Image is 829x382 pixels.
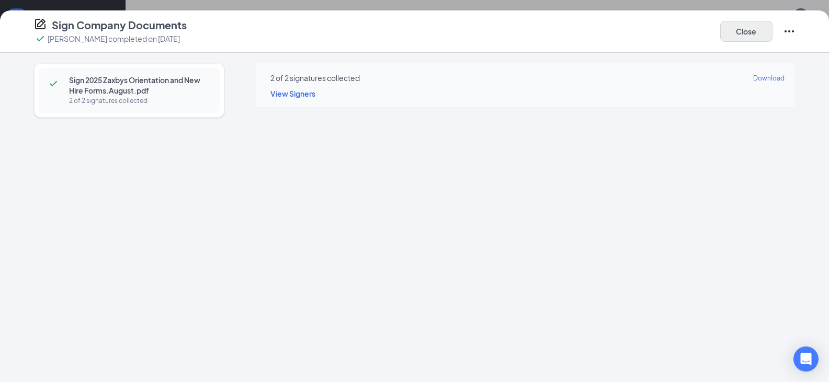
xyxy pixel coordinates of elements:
[270,73,360,83] div: 2 of 2 signatures collected
[783,25,796,38] svg: Ellipses
[34,32,47,45] svg: Checkmark
[47,77,60,90] svg: Checkmark
[52,18,187,32] h4: Sign Company Documents
[69,75,209,96] span: Sign 2025 Zaxbys Orientation and New Hire Forms.August.pdf
[48,33,180,44] p: [PERSON_NAME] completed on [DATE]
[753,74,785,82] span: Download
[270,89,315,98] span: View Signers
[793,346,819,372] div: Open Intercom Messenger
[753,72,785,84] a: Download
[256,108,795,378] iframe: Sign 2025 Zaxbys Orientation and New Hire Forms.August.pdf
[69,96,209,106] div: 2 of 2 signatures collected
[720,21,773,42] button: Close
[34,18,47,30] svg: CompanyDocumentIcon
